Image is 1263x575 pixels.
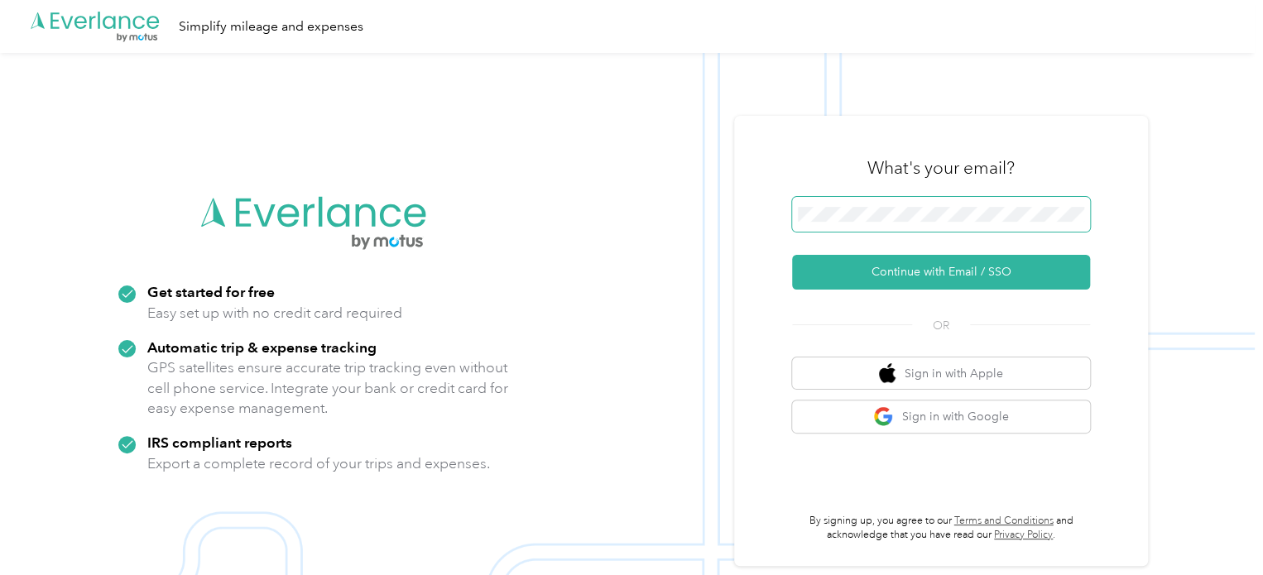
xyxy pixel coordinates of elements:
[147,338,377,356] strong: Automatic trip & expense tracking
[792,357,1090,390] button: apple logoSign in with Apple
[912,317,970,334] span: OR
[179,17,363,37] div: Simplify mileage and expenses
[792,514,1090,543] p: By signing up, you agree to our and acknowledge that you have read our .
[792,255,1090,290] button: Continue with Email / SSO
[994,529,1053,541] a: Privacy Policy
[954,515,1054,527] a: Terms and Conditions
[873,406,894,427] img: google logo
[147,357,509,419] p: GPS satellites ensure accurate trip tracking even without cell phone service. Integrate your bank...
[147,453,490,474] p: Export a complete record of your trips and expenses.
[147,303,402,323] p: Easy set up with no credit card required
[792,400,1090,433] button: google logoSign in with Google
[879,363,896,384] img: apple logo
[867,156,1015,180] h3: What's your email?
[147,283,275,300] strong: Get started for free
[147,434,292,451] strong: IRS compliant reports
